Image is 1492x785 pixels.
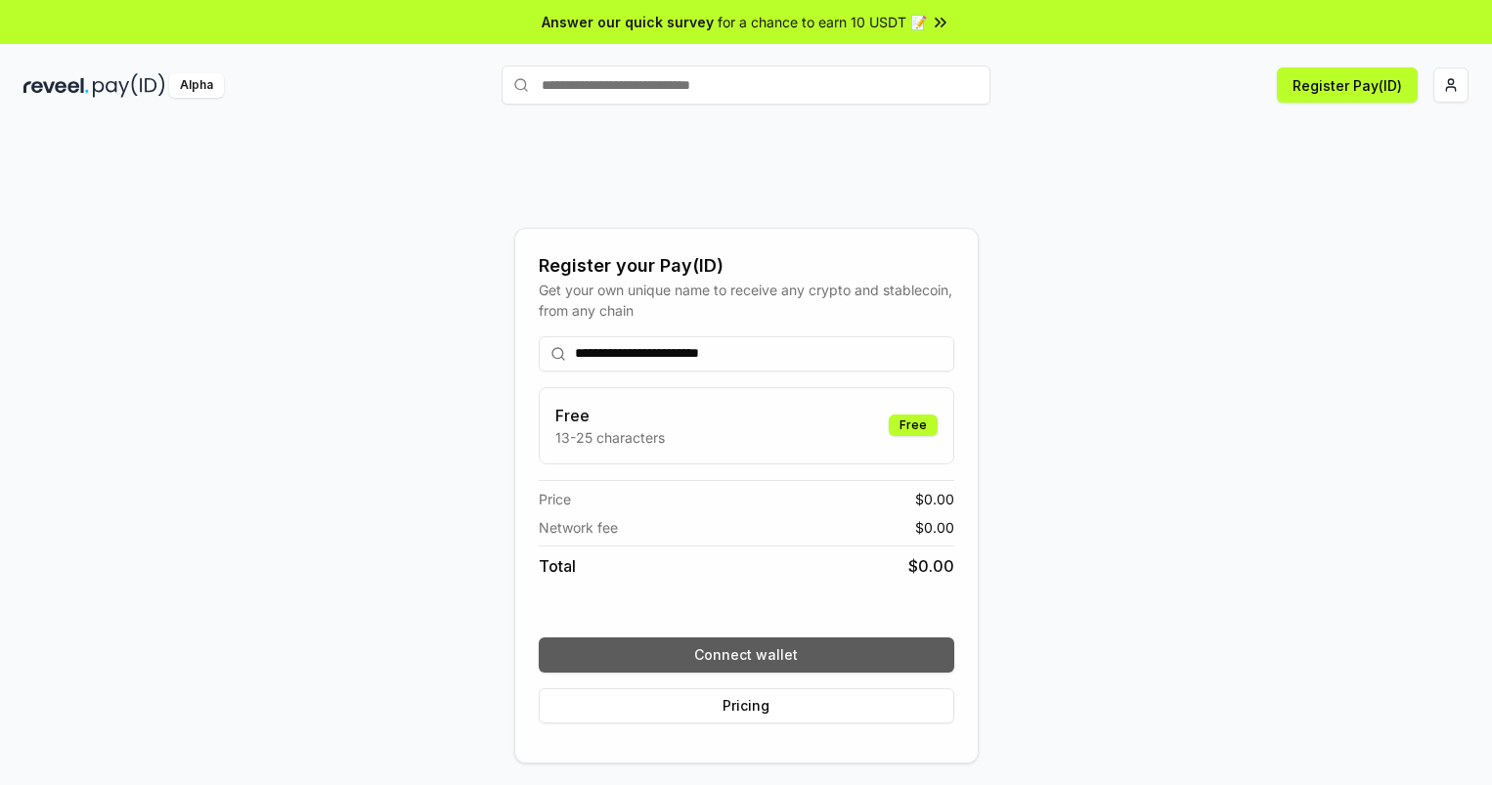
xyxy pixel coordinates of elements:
[539,517,618,538] span: Network fee
[539,280,954,321] div: Get your own unique name to receive any crypto and stablecoin, from any chain
[542,12,714,32] span: Answer our quick survey
[23,73,89,98] img: reveel_dark
[908,554,954,578] span: $ 0.00
[169,73,224,98] div: Alpha
[539,637,954,673] button: Connect wallet
[539,554,576,578] span: Total
[93,73,165,98] img: pay_id
[718,12,927,32] span: for a chance to earn 10 USDT 📝
[915,489,954,509] span: $ 0.00
[539,252,954,280] div: Register your Pay(ID)
[915,517,954,538] span: $ 0.00
[889,414,938,436] div: Free
[555,427,665,448] p: 13-25 characters
[539,489,571,509] span: Price
[1277,67,1418,103] button: Register Pay(ID)
[555,404,665,427] h3: Free
[539,688,954,723] button: Pricing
